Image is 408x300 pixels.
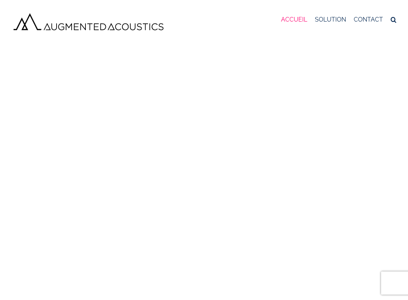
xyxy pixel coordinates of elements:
[281,17,307,23] span: ACCUEIL
[315,6,346,34] a: SOLUTION
[391,6,396,34] a: Recherche
[354,17,383,23] span: CONTACT
[281,6,307,34] a: ACCUEIL
[281,6,396,34] nav: Menu principal
[12,12,166,32] img: Augmented Acoustics Logo
[354,6,383,34] a: CONTACT
[315,17,346,23] span: SOLUTION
